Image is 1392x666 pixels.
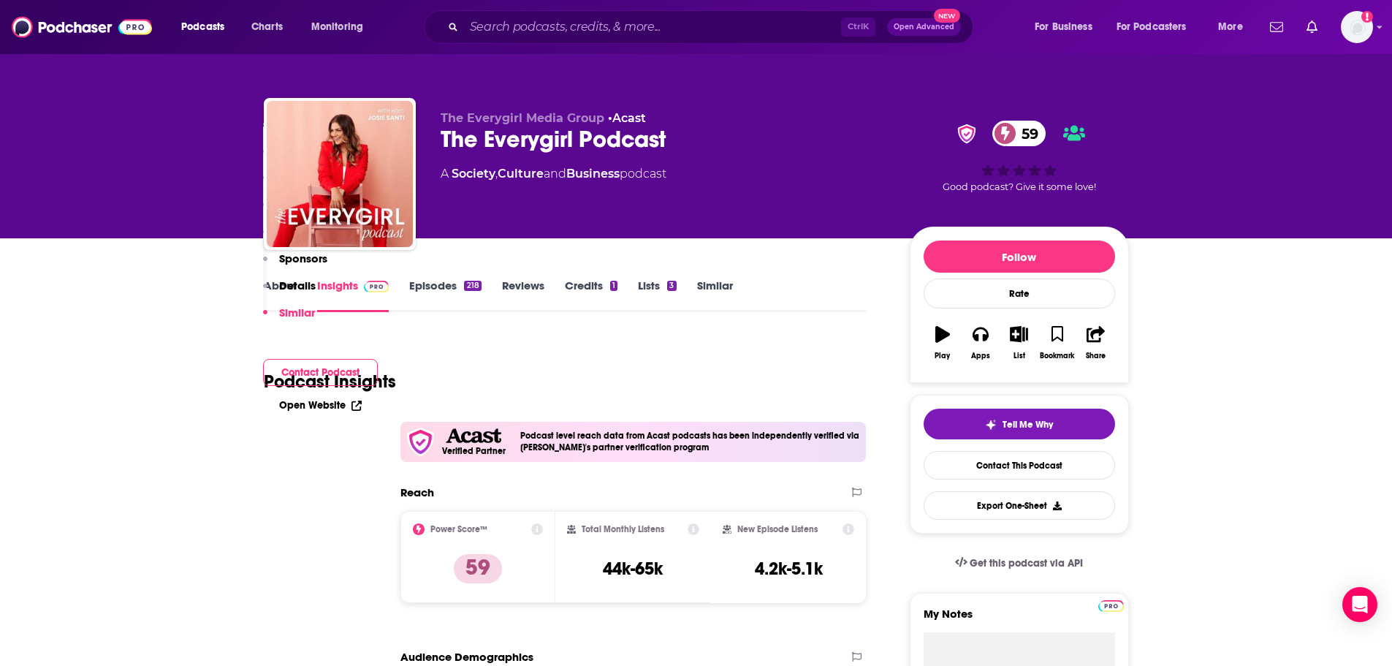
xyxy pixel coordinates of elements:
div: Search podcasts, credits, & more... [438,10,987,44]
a: Contact This Podcast [924,451,1115,480]
button: open menu [1107,15,1208,39]
div: Play [935,352,950,360]
span: The Everygirl Media Group [441,111,604,125]
span: Get this podcast via API [970,557,1083,569]
a: Society [452,167,495,181]
h2: New Episode Listens [737,524,818,534]
button: Open AdvancedNew [887,18,961,36]
a: Show notifications dropdown [1301,15,1323,39]
div: Bookmark [1040,352,1074,360]
button: open menu [1208,15,1261,39]
button: Apps [962,317,1000,369]
a: Show notifications dropdown [1264,15,1289,39]
div: Share [1086,352,1106,360]
span: For Business [1035,17,1092,37]
a: Get this podcast via API [943,545,1095,581]
a: Lists3 [638,279,676,312]
h3: 44k-65k [603,558,663,580]
a: Credits1 [565,279,617,312]
p: 59 [454,554,502,583]
span: Open Advanced [894,23,954,31]
h4: Podcast level reach data from Acast podcasts has been independently verified via [PERSON_NAME]'s ... [520,431,861,453]
a: Pro website [1098,598,1124,612]
div: 1 [610,281,617,291]
span: Podcasts [181,17,224,37]
h3: 4.2k-5.1k [755,558,823,580]
div: 3 [667,281,676,291]
label: My Notes [924,607,1115,632]
a: Open Website [279,399,362,412]
a: Business [566,167,620,181]
span: Logged in as HavasFormulab2b [1341,11,1373,43]
a: Charts [242,15,292,39]
button: Similar [263,306,315,333]
div: List [1013,352,1025,360]
a: Culture [498,167,544,181]
h2: Power Score™ [430,524,487,534]
a: Episodes218 [409,279,481,312]
img: The Everygirl Podcast [267,101,413,247]
button: Export One-Sheet [924,491,1115,520]
button: Share [1076,317,1114,369]
button: Contact Podcast [263,359,378,386]
div: Open Intercom Messenger [1342,587,1377,622]
button: Bookmark [1038,317,1076,369]
span: Monitoring [311,17,363,37]
img: Acast [446,428,501,444]
img: tell me why sparkle [985,419,997,431]
button: List [1000,317,1038,369]
div: A podcast [441,165,666,183]
button: Show profile menu [1341,11,1373,43]
span: , [495,167,498,181]
span: New [934,9,960,23]
button: open menu [301,15,382,39]
svg: Add a profile image [1361,11,1373,23]
h2: Reach [400,485,434,499]
button: Follow [924,241,1115,273]
button: tell me why sparkleTell Me Why [924,409,1115,439]
input: Search podcasts, credits, & more... [464,15,841,39]
span: Tell Me Why [1003,419,1053,431]
a: Acast [612,111,646,125]
button: open menu [171,15,243,39]
span: For Podcasters [1117,17,1187,37]
div: 218 [464,281,481,291]
h2: Audience Demographics [400,650,533,664]
p: Details [279,279,316,292]
img: Podchaser Pro [1098,600,1124,612]
a: Reviews [502,279,544,312]
div: Rate [924,279,1115,309]
span: Good podcast? Give it some love! [943,181,1096,192]
h5: Verified Partner [442,447,506,455]
a: 59 [992,121,1046,146]
div: verified Badge59Good podcast? Give it some love! [910,111,1129,202]
button: open menu [1024,15,1111,39]
span: • [608,111,646,125]
button: Play [924,317,962,369]
img: verfied icon [406,428,435,456]
h2: Total Monthly Listens [582,524,664,534]
div: Apps [971,352,990,360]
span: Ctrl K [841,18,875,37]
span: and [544,167,566,181]
img: User Profile [1341,11,1373,43]
img: verified Badge [953,124,981,143]
p: Similar [279,306,315,319]
span: Charts [251,17,283,37]
button: Details [263,279,316,306]
span: 59 [1007,121,1046,146]
a: Similar [697,279,733,312]
img: Podchaser - Follow, Share and Rate Podcasts [12,13,152,41]
span: More [1218,17,1243,37]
